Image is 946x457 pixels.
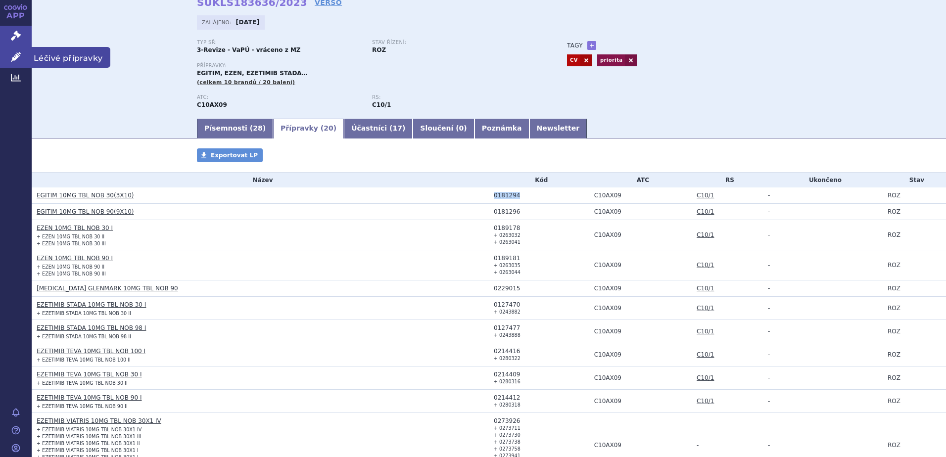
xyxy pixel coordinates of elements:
[883,187,946,204] td: ROZ
[697,208,714,215] a: C10/1
[474,119,529,138] a: Poznámka
[768,208,770,215] span: -
[589,204,692,220] td: EZETIMIB
[494,432,520,438] small: + 0273730
[589,220,692,250] td: EZETIMIB
[494,255,589,262] div: 0189181
[197,46,301,53] strong: 3-Revize - VaPÚ - vráceno z MZ
[494,371,589,378] div: 0214409
[768,262,770,269] span: -
[37,380,128,386] small: + EZETIMIB TEVA 10MG TBL NOB 30 II
[494,208,589,215] div: 0181296
[197,79,295,86] span: (celkem 10 brandů / 20 balení)
[589,173,692,187] th: ATC
[494,439,520,445] small: + 0273738
[273,119,344,138] a: Přípravky (20)
[37,427,142,432] small: + EZETIMIB VIATRIS 10MG TBL NOB 30X1 IV
[494,301,589,308] div: 0127470
[32,47,110,68] span: Léčivé přípravky
[459,124,464,132] span: 0
[494,285,589,292] div: 0229015
[32,173,489,187] th: Název
[37,271,106,276] small: + EZEN 10MG TBL NOB 90 III
[883,280,946,297] td: ROZ
[37,371,142,378] a: EZETIMIB TEVA 10MG TBL NOB 30 I
[589,343,692,366] td: EZETIMIB
[372,40,537,46] p: Stav řízení:
[768,328,770,335] span: -
[37,357,131,363] small: + EZETIMIB TEVA 10MG TBL NOB 100 II
[211,152,258,159] span: Exportovat LP
[697,374,714,381] a: C10/1
[768,305,770,312] span: -
[37,255,113,262] a: EZEN 10MG TBL NOB 90 I
[372,94,537,100] p: RS:
[37,334,131,339] small: + EZETIMIB STADA 10MG TBL NOB 98 II
[37,311,131,316] small: + EZETIMIB STADA 10MG TBL NOB 30 II
[768,192,770,199] span: -
[883,390,946,413] td: ROZ
[883,320,946,343] td: ROZ
[413,119,474,138] a: Sloučení (0)
[697,231,714,238] a: C10/1
[37,324,146,331] a: EZETIMIB STADA 10MG TBL NOB 98 I
[494,348,589,355] div: 0214416
[37,301,146,308] a: EZETIMIB STADA 10MG TBL NOB 30 I
[37,234,104,239] small: + EZEN 10MG TBL NOB 30 II
[197,119,273,138] a: Písemnosti (28)
[567,40,583,51] h3: Tagy
[494,417,589,424] div: 0273926
[494,239,520,245] small: + 0263041
[697,285,714,292] a: C10/1
[197,94,362,100] p: ATC:
[37,225,113,231] a: EZEN 10MG TBL NOB 30 I
[324,124,333,132] span: 20
[202,18,233,26] span: Zahájeno:
[197,101,227,108] strong: EZETIMIB
[197,70,308,77] span: EGITIM, EZEN, EZETIMIB STADA…
[37,417,161,424] a: EZETIMIB VIATRIS 10MG TBL NOB 30X1 IV
[529,119,587,138] a: Newsletter
[768,351,770,358] span: -
[883,220,946,250] td: ROZ
[883,173,946,187] th: Stav
[589,390,692,413] td: EZETIMIB
[197,63,547,69] p: Přípravky:
[697,442,699,449] span: -
[494,402,520,408] small: + 0280318
[37,192,134,199] a: EGITIM 10MG TBL NOB 30(3X10)
[589,187,692,204] td: EZETIMIB
[768,374,770,381] span: -
[489,173,589,187] th: Kód
[587,41,596,50] a: +
[37,285,178,292] a: [MEDICAL_DATA] GLENMARK 10MG TBL NOB 90
[589,297,692,320] td: EZETIMIB
[372,46,386,53] strong: ROZ
[494,425,520,431] small: + 0273711
[589,366,692,390] td: EZETIMIB
[768,231,770,238] span: -
[494,356,520,361] small: + 0280322
[344,119,413,138] a: Účastníci (17)
[494,192,589,199] div: 0181294
[589,250,692,280] td: EZETIMIB
[37,441,140,446] small: + EZETIMIB VIATRIS 10MG TBL NOB 30X1 II
[768,285,770,292] span: -
[236,19,260,26] strong: [DATE]
[37,264,104,270] small: + EZEN 10MG TBL NOB 90 II
[589,320,692,343] td: EZETIMIB
[567,54,580,66] a: CV
[763,173,883,187] th: Ukončeno
[883,343,946,366] td: ROZ
[697,328,714,335] a: C10/1
[883,366,946,390] td: ROZ
[697,305,714,312] a: C10/1
[37,434,142,439] small: + EZETIMIB VIATRIS 10MG TBL NOB 30X1 III
[494,232,520,238] small: + 0263032
[883,250,946,280] td: ROZ
[597,54,625,66] a: priorita
[883,204,946,220] td: ROZ
[372,101,391,108] strong: ezetimib
[494,332,520,338] small: + 0243888
[589,280,692,297] td: EZETIMIB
